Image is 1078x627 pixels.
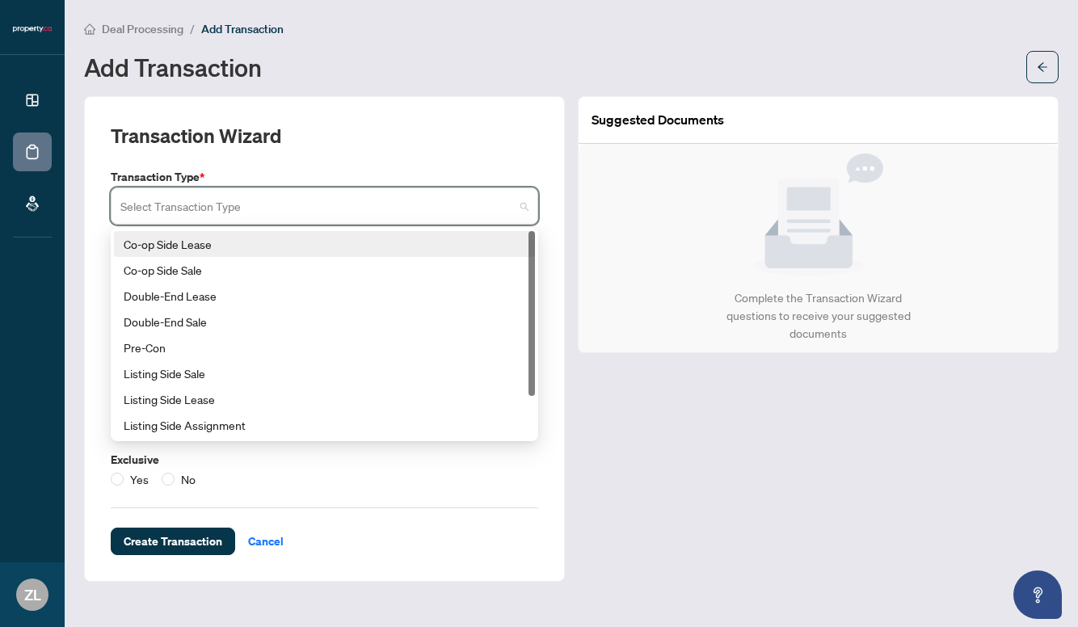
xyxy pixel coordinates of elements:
[114,335,535,360] div: Pre-Con
[124,528,222,554] span: Create Transaction
[754,154,883,276] img: Null State Icon
[114,309,535,335] div: Double-End Sale
[124,287,525,305] div: Double-End Lease
[102,22,183,36] span: Deal Processing
[709,289,928,343] div: Complete the Transaction Wizard questions to receive your suggested documents
[124,339,525,356] div: Pre-Con
[592,110,724,130] article: Suggested Documents
[114,257,535,283] div: Co-op Side Sale
[235,528,297,555] button: Cancel
[24,583,41,606] span: ZL
[175,470,202,488] span: No
[84,23,95,35] span: home
[124,470,155,488] span: Yes
[114,283,535,309] div: Double-End Lease
[124,235,525,253] div: Co-op Side Lease
[248,528,284,554] span: Cancel
[201,22,284,36] span: Add Transaction
[111,123,281,149] h2: Transaction Wizard
[114,386,535,412] div: Listing Side Lease
[124,390,525,408] div: Listing Side Lease
[1037,61,1048,73] span: arrow-left
[190,19,195,38] li: /
[124,261,525,279] div: Co-op Side Sale
[114,412,535,438] div: Listing Side Assignment
[111,168,538,186] label: Transaction Type
[114,231,535,257] div: Co-op Side Lease
[124,313,525,330] div: Double-End Sale
[13,24,52,34] img: logo
[114,360,535,386] div: Listing Side Sale
[111,451,538,469] label: Exclusive
[84,54,262,80] h1: Add Transaction
[124,364,525,382] div: Listing Side Sale
[111,528,235,555] button: Create Transaction
[124,416,525,434] div: Listing Side Assignment
[1013,570,1062,619] button: Open asap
